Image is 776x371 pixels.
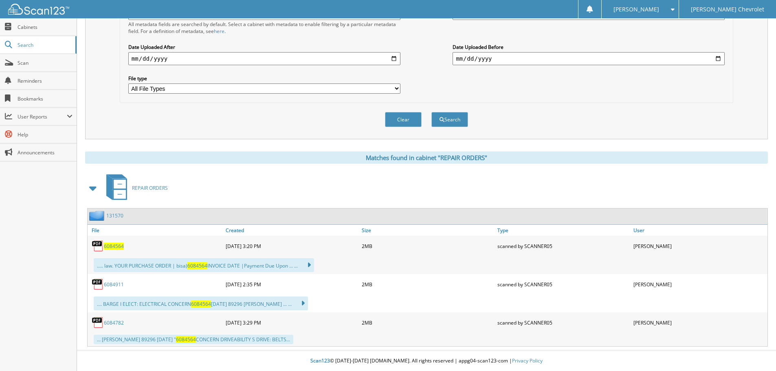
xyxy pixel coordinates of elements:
div: scanned by SCANNER05 [495,314,631,331]
img: PDF.png [92,278,104,290]
div: scanned by SCANNER05 [495,238,631,254]
div: [DATE] 3:20 PM [224,238,360,254]
div: [PERSON_NAME] [631,314,767,331]
span: 6084564 [191,301,211,307]
a: REPAIR ORDERS [101,172,168,204]
input: end [453,52,725,65]
button: Search [431,112,468,127]
span: 6084564 [187,262,207,269]
div: 2MB [360,238,496,254]
div: scanned by SCANNER05 [495,276,631,292]
img: scan123-logo-white.svg [8,4,69,15]
img: folder2.png [89,211,106,221]
span: Scan [18,59,73,66]
div: All metadata fields are searched by default. Select a cabinet with metadata to enable filtering b... [128,21,400,35]
div: Matches found in cabinet "REPAIR ORDERS" [85,151,768,164]
a: here [214,28,224,35]
span: Reminders [18,77,73,84]
span: Scan123 [310,357,330,364]
div: [DATE] 3:29 PM [224,314,360,331]
img: PDF.png [92,240,104,252]
div: © [DATE]-[DATE] [DOMAIN_NAME]. All rights reserved | appg04-scan123-com | [77,351,776,371]
span: REPAIR ORDERS [132,184,168,191]
div: 2MB [360,276,496,292]
input: start [128,52,400,65]
a: Created [224,225,360,236]
span: 6084564 [176,336,196,343]
label: Date Uploaded After [128,44,400,50]
span: Search [18,42,71,48]
a: Type [495,225,631,236]
div: [DATE] 2:35 PM [224,276,360,292]
button: Clear [385,112,422,127]
div: ..... law. YOUR PURCHASE ORDER | bisa) INVOICE DATE |Payment Due Upon ... ... [94,258,314,272]
a: Size [360,225,496,236]
div: ... [PERSON_NAME] 89296 [DATE] " CONCERN DRIVEABILITY S DRIVE: BELTS... [94,335,293,344]
span: Bookmarks [18,95,73,102]
div: [PERSON_NAME] [631,238,767,254]
span: [PERSON_NAME] Chevrolet [691,7,764,12]
a: 6084911 [104,281,124,288]
a: Privacy Policy [512,357,543,364]
a: 6084564 [104,243,124,250]
div: [PERSON_NAME] [631,276,767,292]
span: Cabinets [18,24,73,31]
img: PDF.png [92,316,104,329]
label: File type [128,75,400,82]
a: 131570 [106,212,123,219]
span: Help [18,131,73,138]
a: 6084782 [104,319,124,326]
div: .... BARGE I ELECT: ELECTRICAL CONCERN [DATE] 89296 [PERSON_NAME] ... ... [94,296,308,310]
iframe: Chat Widget [735,332,776,371]
span: User Reports [18,113,67,120]
span: Announcements [18,149,73,156]
a: File [88,225,224,236]
div: 2MB [360,314,496,331]
span: [PERSON_NAME] [613,7,659,12]
a: User [631,225,767,236]
label: Date Uploaded Before [453,44,725,50]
